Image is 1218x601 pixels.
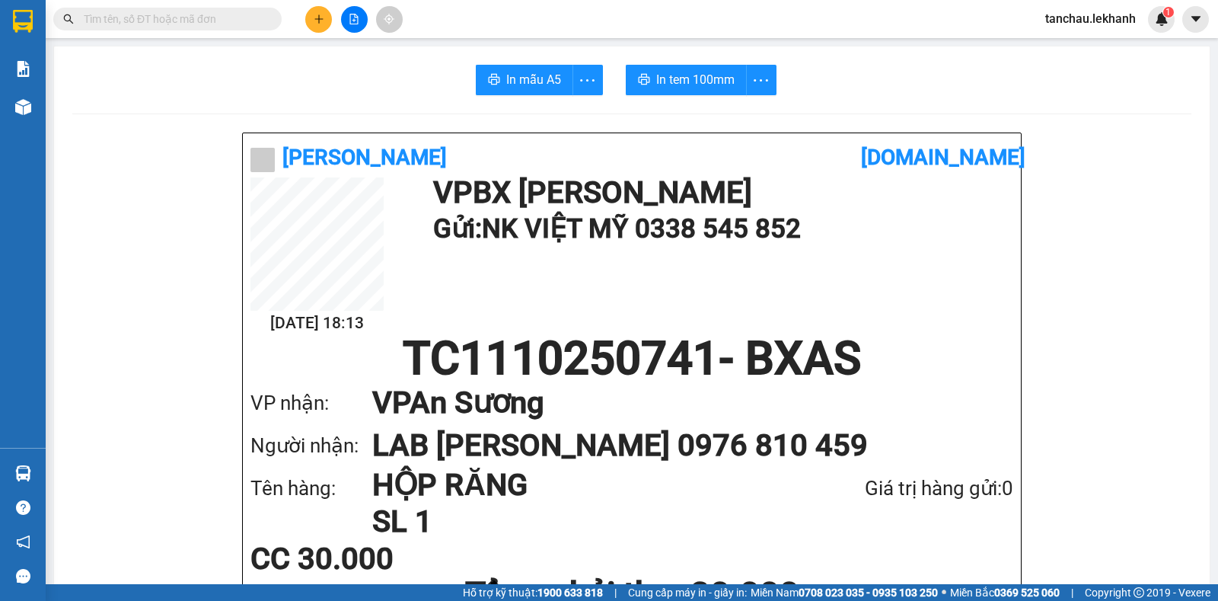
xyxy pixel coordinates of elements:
span: message [16,569,30,583]
span: In mẫu A5 [506,70,561,89]
span: In tem 100mm [656,70,735,89]
button: more [746,65,776,95]
button: printerIn mẫu A5 [476,65,573,95]
span: copyright [1134,587,1144,598]
strong: 1900 633 818 [537,587,603,599]
div: CC 30.000 [250,544,502,574]
img: warehouse-icon [15,465,31,481]
h1: LAB [PERSON_NAME] 0976 810 459 [372,424,983,467]
button: caret-down [1182,6,1209,33]
span: plus [314,14,324,24]
span: aim [384,14,394,24]
div: Giá trị hàng gửi: 0 [784,473,1013,504]
button: plus [305,6,332,33]
h1: SL 1 [372,503,784,540]
img: warehouse-icon [15,99,31,115]
strong: 0369 525 060 [994,587,1060,599]
span: Hỗ trợ kỹ thuật: [463,584,603,601]
span: search [63,14,74,24]
h1: HỘP RĂNG [372,467,784,503]
span: question-circle [16,500,30,515]
span: file-add [349,14,359,24]
div: Tên hàng: [250,473,372,504]
sup: 1 [1163,7,1174,18]
h1: TC1110250741 - BXAS [250,336,1013,382]
img: icon-new-feature [1155,12,1169,26]
h2: [DATE] 18:13 [250,311,384,336]
span: tanchau.lekhanh [1033,9,1148,28]
span: printer [488,73,500,88]
span: caret-down [1189,12,1203,26]
button: aim [376,6,403,33]
span: Cung cấp máy in - giấy in: [628,584,747,601]
input: Tìm tên, số ĐT hoặc mã đơn [84,11,263,27]
span: more [747,71,776,90]
span: | [614,584,617,601]
strong: 0708 023 035 - 0935 103 250 [799,587,938,599]
b: [PERSON_NAME] [282,145,447,170]
button: printerIn tem 100mm [626,65,747,95]
span: notification [16,535,30,549]
span: Miền Nam [751,584,938,601]
img: solution-icon [15,61,31,77]
span: ⚪️ [942,590,946,596]
h1: VP An Sương [372,382,983,424]
button: more [572,65,603,95]
h1: Gửi: NK VIỆT MỸ 0338 545 852 [433,208,1006,250]
span: | [1071,584,1073,601]
div: Người nhận: [250,430,372,462]
b: [DOMAIN_NAME] [861,145,1025,170]
span: more [573,71,602,90]
span: Miền Bắc [950,584,1060,601]
div: VP nhận: [250,388,372,419]
span: printer [638,73,650,88]
span: 1 [1165,7,1171,18]
h1: VP BX [PERSON_NAME] [433,177,1006,208]
img: logo-vxr [13,10,33,33]
button: file-add [341,6,368,33]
